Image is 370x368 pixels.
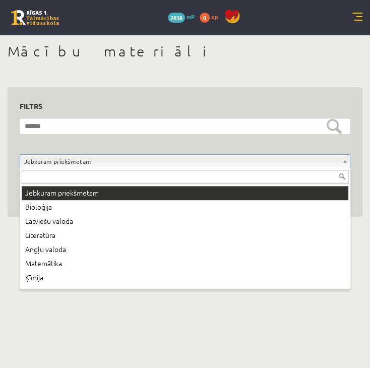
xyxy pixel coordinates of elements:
[22,214,348,228] div: Latviešu valoda
[22,271,348,285] div: Ķīmija
[22,285,348,299] div: Fizika
[22,228,348,242] div: Literatūra
[22,242,348,257] div: Angļu valoda
[22,257,348,271] div: Matemātika
[22,200,348,214] div: Bioloģija
[22,186,348,200] div: Jebkuram priekšmetam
